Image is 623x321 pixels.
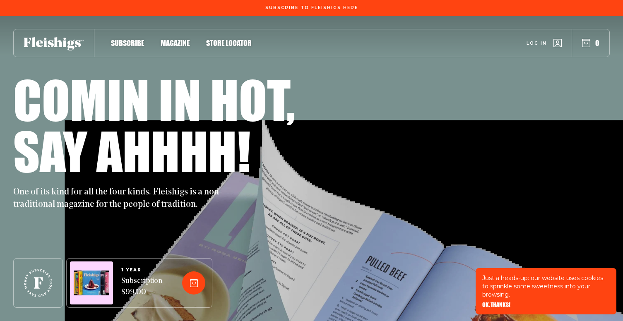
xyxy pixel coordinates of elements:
[482,274,610,299] p: Just a heads-up: our website uses cookies to sprinkle some sweetness into your browsing.
[265,5,358,10] span: Subscribe To Fleishigs Here
[121,276,162,298] span: Subscription $99.00
[74,271,109,296] img: Magazines image
[121,268,162,298] a: 1 YEARSubscription $99.00
[13,125,250,176] h1: Say ahhhh!
[13,186,229,211] p: One of its kind for all the four kinds. Fleishigs is a non-traditional magazine for the people of...
[527,40,547,46] span: Log in
[582,38,599,48] button: 0
[482,302,510,308] button: OK, THANKS!
[121,268,162,273] span: 1 YEAR
[13,74,295,125] h1: Comin in hot,
[206,37,252,48] a: Store locator
[111,37,144,48] a: Subscribe
[264,5,360,10] a: Subscribe To Fleishigs Here
[206,38,252,48] span: Store locator
[527,39,562,47] a: Log in
[161,38,190,48] span: Magazine
[161,37,190,48] a: Magazine
[111,38,144,48] span: Subscribe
